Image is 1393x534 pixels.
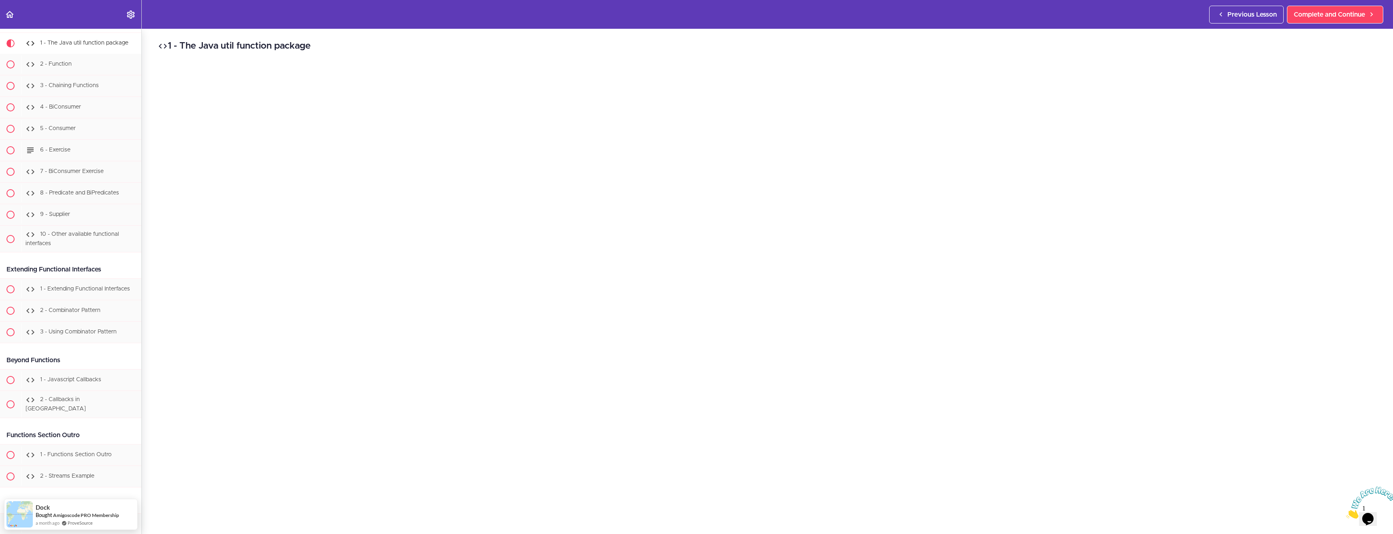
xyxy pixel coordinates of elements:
[40,61,72,67] span: 2 - Function
[1294,10,1365,19] span: Complete and Continue
[40,286,130,292] span: 1 - Extending Functional Interfaces
[36,512,52,518] span: Bought
[6,501,33,528] img: provesource social proof notification image
[40,104,81,110] span: 4 - BiConsumer
[40,40,128,46] span: 1 - The Java util function package
[40,169,104,174] span: 7 - BiConsumer Exercise
[40,190,119,196] span: 8 - Predicate and BiPredicates
[40,147,70,153] span: 6 - Exercise
[40,126,76,131] span: 5 - Consumer
[40,83,99,88] span: 3 - Chaining Functions
[40,452,112,457] span: 1 - Functions Section Outro
[68,519,93,526] a: ProveSource
[40,211,70,217] span: 9 - Supplier
[36,519,60,526] span: a month ago
[3,3,6,10] span: 1
[36,504,50,511] span: Dock
[158,39,1377,53] h2: 1 - The Java util function package
[1209,6,1284,23] a: Previous Lesson
[26,231,119,246] span: 10 - Other available functional interfaces
[126,10,136,19] svg: Settings Menu
[40,308,100,314] span: 2 - Combinator Pattern
[40,377,101,383] span: 1 - Javascript Callbacks
[40,473,94,479] span: 2 - Streams Example
[1227,10,1277,19] span: Previous Lesson
[40,329,117,335] span: 3 - Using Combinator Pattern
[26,397,86,412] span: 2 - Callbacks in [GEOGRAPHIC_DATA]
[53,512,119,518] a: Amigoscode PRO Membership
[5,10,15,19] svg: Back to course curriculum
[3,3,53,35] img: Chat attention grabber
[1343,483,1393,522] iframe: chat widget
[1287,6,1383,23] a: Complete and Continue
